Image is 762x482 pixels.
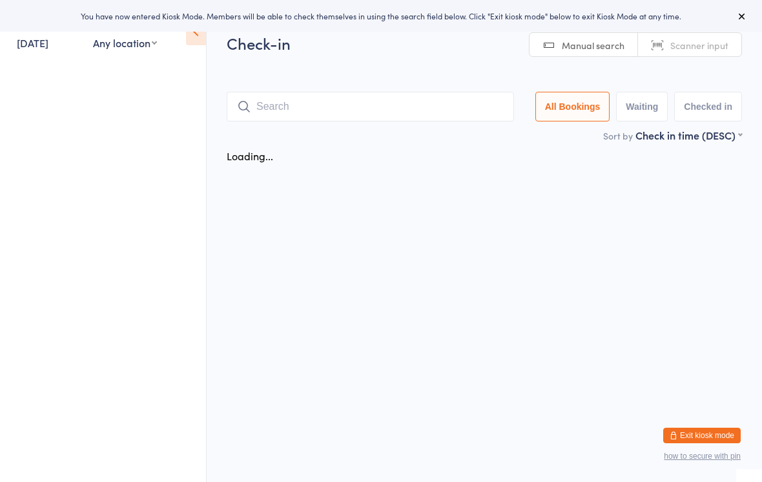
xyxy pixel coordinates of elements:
span: Manual search [562,39,624,52]
button: Exit kiosk mode [663,428,741,443]
input: Search [227,92,514,121]
button: Checked in [674,92,742,121]
div: Loading... [227,149,273,163]
div: Any location [93,36,157,50]
button: how to secure with pin [664,452,741,461]
a: [DATE] [17,36,48,50]
span: Scanner input [670,39,728,52]
button: All Bookings [535,92,610,121]
button: Waiting [616,92,668,121]
h2: Check-in [227,32,742,54]
div: Check in time (DESC) [635,128,742,142]
div: You have now entered Kiosk Mode. Members will be able to check themselves in using the search fie... [21,10,741,21]
label: Sort by [603,129,633,142]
